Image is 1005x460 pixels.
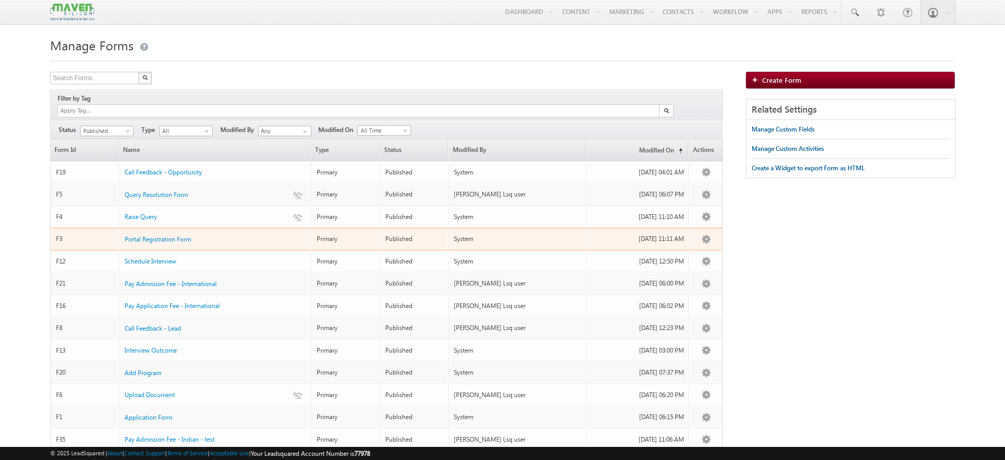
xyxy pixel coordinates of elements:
div: Primary [317,323,375,333]
div: Published [385,323,443,333]
div: Primary [317,279,375,288]
a: Name [119,139,310,161]
img: Search [142,75,148,80]
div: Primary [317,190,375,199]
span: Create Form [762,75,801,84]
div: System [454,234,580,244]
span: Type [311,139,379,161]
span: Pay Admission Fee - International [125,280,217,288]
span: Call Feedback - Opportunity [125,168,202,176]
div: [PERSON_NAME] Lsq user [454,435,580,444]
div: Primary [317,435,375,444]
div: [DATE] 06:07 PM [591,190,684,199]
div: F16 [56,301,114,311]
div: [DATE] 03:00 PM [591,346,684,355]
span: All [160,126,209,136]
div: Primary [317,346,375,355]
span: Type [141,125,159,135]
a: Pay Application Fee - International [125,301,220,311]
div: [PERSON_NAME] Lsq user [454,323,580,333]
div: F20 [56,368,114,377]
span: Add Program [125,369,161,377]
div: Primary [317,368,375,377]
span: Status [59,125,80,135]
div: [DATE] 06:15 PM [591,412,684,422]
a: Call Feedback - Opportunity [125,168,202,177]
div: F35 [56,435,114,444]
div: Primary [317,412,375,422]
img: Custom Logo [50,3,94,21]
div: Related Settings [746,100,955,120]
a: Acceptable Use [209,450,249,456]
a: Interview Outcome [125,346,177,355]
div: Published [385,212,443,222]
a: Add Program [125,368,161,378]
div: [PERSON_NAME] Lsq user [454,190,580,199]
div: F3 [56,234,114,244]
div: [PERSON_NAME] Lsq user [454,390,580,400]
a: Published [80,126,133,136]
div: [DATE] 12:23 PM [591,323,684,333]
span: Portal Registration Form [125,235,191,243]
a: Pay Admission Fee - International [125,279,217,289]
a: Contact Support [124,450,165,456]
div: Primary [317,168,375,177]
div: F12 [56,257,114,266]
a: Application Form [125,413,172,422]
a: Create a Widget to export Form as HTML [752,159,865,178]
div: [DATE] 06:20 PM [591,390,684,400]
a: Manage Custom Activities [752,139,824,158]
div: [DATE] 06:02 PM [591,301,684,311]
a: Modified On(sorted ascending) [586,139,688,161]
div: Primary [317,234,375,244]
div: Published [385,390,443,400]
div: F6 [56,390,114,400]
span: Application Form [125,413,172,421]
div: System [454,346,580,355]
div: [DATE] 11:11 AM [591,234,684,244]
div: Published [385,168,443,177]
div: System [454,412,580,422]
div: Published [385,412,443,422]
span: © 2025 LeadSquared | | | | | [50,448,370,458]
div: [PERSON_NAME] Lsq user [454,301,580,311]
div: System [454,168,580,177]
a: All [159,126,213,136]
div: Create a Widget to export Form as HTML [752,163,865,173]
div: System [454,368,580,377]
span: Modified By [220,125,258,135]
div: Manage Custom Activities [752,144,824,154]
span: Call Feedback - Lead [125,324,181,332]
div: F8 [56,323,114,333]
a: Query Resolution Form [125,190,188,200]
div: F1 [56,412,114,422]
a: Schedule Interview [125,257,176,266]
span: Schedule Interview [125,257,176,265]
span: Query Resolution Form [125,191,188,199]
span: Modified On [318,125,358,135]
a: Manage Custom Fields [752,120,814,139]
img: Search [664,108,669,113]
span: Actions [689,139,722,161]
div: Published [385,368,443,377]
span: Upload Document [125,391,175,399]
div: [DATE] 07:37 PM [591,368,684,377]
div: F5 [56,190,114,199]
div: Primary [317,301,375,311]
a: Portal Registration Form [125,235,191,244]
div: Primary [317,212,375,222]
div: Published [385,257,443,266]
div: F4 [56,212,114,222]
span: Raise Query [125,213,157,221]
span: Interview Outcome [125,346,177,354]
input: Apply Tag... [59,106,121,115]
div: F19 [56,168,114,177]
span: Published [81,126,130,136]
span: All Time [358,126,408,135]
a: Raise Query [125,212,157,222]
div: Published [385,301,443,311]
div: System [454,257,580,266]
span: Pay Admission Fee - Indian - test [125,435,215,443]
div: [PERSON_NAME] Lsq user [454,279,580,288]
div: [DATE] 11:10 AM [591,212,684,222]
